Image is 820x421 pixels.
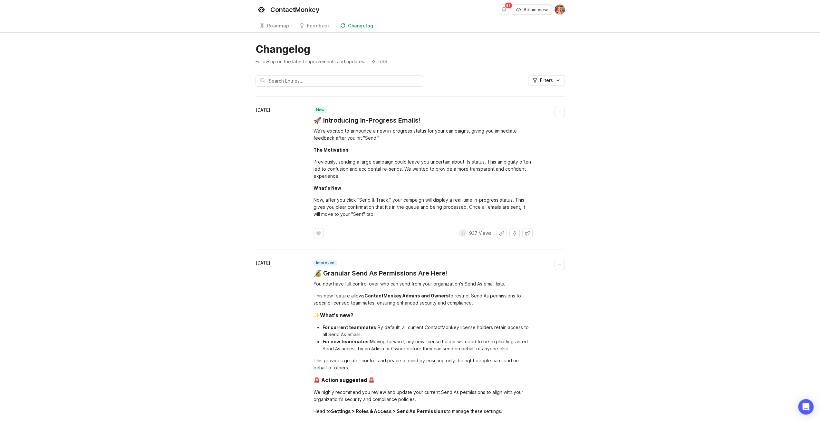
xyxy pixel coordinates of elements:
[798,399,814,415] div: Open Intercom Messenger
[555,5,565,15] img: Bronwen W
[314,127,533,142] div: We're excited to announce a new in-progress status for your campaigns, giving you immediate feedb...
[256,260,270,266] time: [DATE]
[307,24,330,28] div: Feedback
[256,4,267,15] img: ContactMonkey logo
[256,58,365,65] p: Follow up on the latest improvements and updates.
[505,3,512,8] span: 67
[314,389,533,403] div: We highly recommend you review and update your current Send As permissions to align with your org...
[256,19,293,33] a: Roadmap
[323,325,378,330] div: For current teammates:
[295,19,334,33] a: Feedback
[256,107,270,113] time: [DATE]
[524,6,548,13] span: Admin view
[267,24,289,28] div: Roadmap
[316,260,334,266] p: improved
[314,196,533,218] div: Now, after you click "Send & Track," your campaign will display a real-time in-progress status. T...
[371,58,387,65] a: RSS
[314,116,421,125] a: 🚀 Introducing In-Progress Emails!
[314,408,533,415] div: Head to to manage these settings.
[314,292,533,306] div: This new feature allows to restrict Send As permissions to specific licensed teammates, ensuring ...
[323,338,533,352] li: Moving forward, any new license holder will need to be explicitly granted Send As access by an Ad...
[270,6,320,13] div: ContactMonkey
[469,230,491,236] p: 937 Views
[528,75,565,85] button: Filters
[499,5,509,15] button: Notifications
[314,376,375,384] div: 🚨 Action suggested 🚨
[323,339,370,344] div: For new teammates:
[314,357,533,371] div: This provides greater control and peace of mind by ensuring only the right people can send on beh...
[497,228,507,238] button: Share link
[314,185,341,191] div: What's New
[320,312,353,318] div: What's new?
[314,147,348,153] div: The Motivation
[331,408,446,414] div: Settings > Roles & Access > Send As Permissions
[555,260,565,270] button: Collapse changelog entry
[509,228,520,238] button: Share on Facebook
[512,5,552,15] button: Admin view
[336,19,377,33] a: Changelog
[314,280,533,287] div: You now have full control over who can send from your organization's Send As email lists.
[323,324,533,338] li: By default, all current ContactMonkey license holders retain access to all Send As emails.
[364,293,449,298] div: ContactMonkey Admins and Owners
[348,24,373,28] div: Changelog
[269,77,418,85] input: Search Entries...
[540,77,553,84] span: Filters
[314,311,353,319] div: ✨
[522,228,533,238] button: Share on X
[316,107,324,113] p: new
[555,107,565,117] button: Collapse changelog entry
[314,158,533,180] div: Previously, sending a large campaign could leave you uncertain about its status. This ambiguity o...
[379,58,387,65] p: RSS
[314,269,448,278] a: 🔏 Granular Send As Permissions Are Here!
[256,43,565,56] h1: Changelog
